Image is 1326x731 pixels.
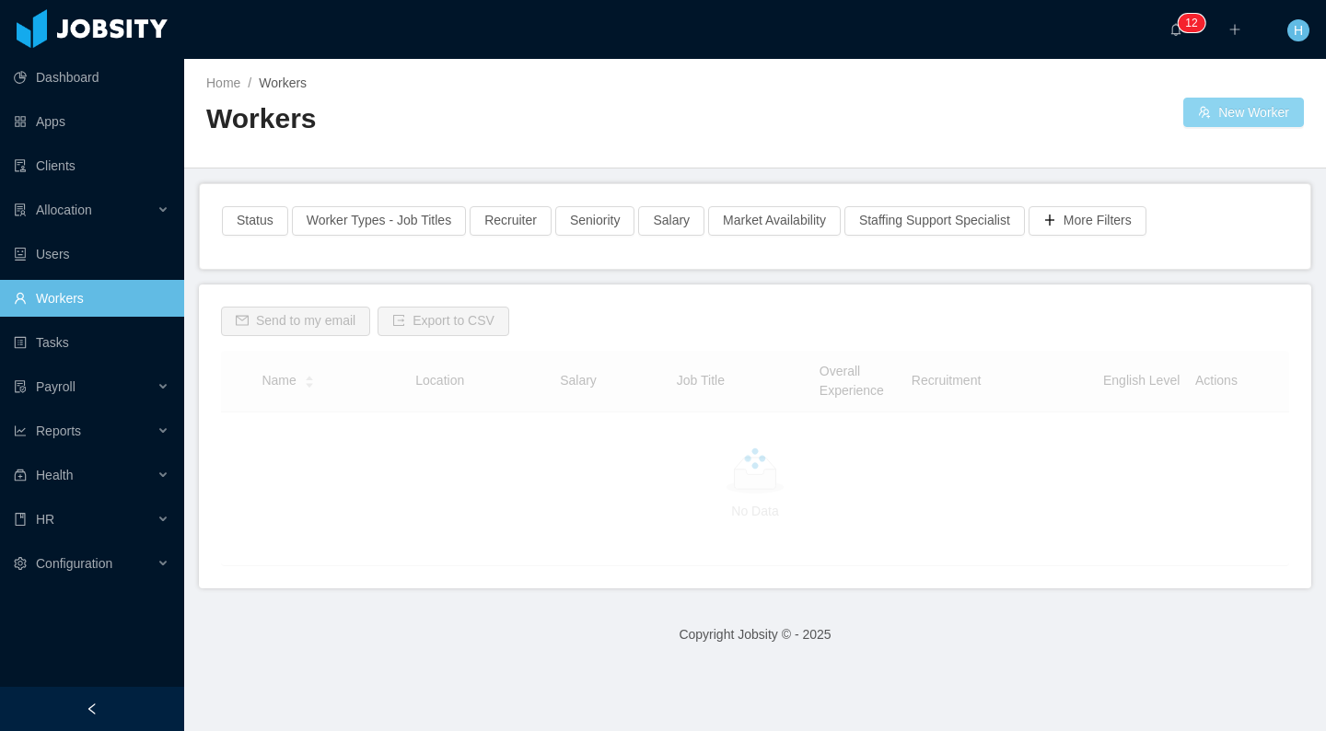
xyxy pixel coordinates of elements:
a: icon: profileTasks [14,324,169,361]
button: Recruiter [470,206,552,236]
button: Salary [638,206,704,236]
h2: Workers [206,100,755,138]
button: Market Availability [708,206,841,236]
p: 2 [1192,14,1198,32]
i: icon: medicine-box [14,469,27,482]
i: icon: plus [1228,23,1241,36]
button: Worker Types - Job Titles [292,206,466,236]
span: Payroll [36,379,76,394]
i: icon: solution [14,203,27,216]
a: icon: userWorkers [14,280,169,317]
button: Status [222,206,288,236]
span: / [248,75,251,90]
a: icon: appstoreApps [14,103,169,140]
span: Health [36,468,73,482]
a: Home [206,75,240,90]
a: icon: auditClients [14,147,169,184]
span: Reports [36,424,81,438]
span: Allocation [36,203,92,217]
i: icon: line-chart [14,424,27,437]
a: icon: robotUsers [14,236,169,273]
sup: 12 [1178,14,1204,32]
span: HR [36,512,54,527]
button: Staffing Support Specialist [844,206,1025,236]
span: H [1294,19,1303,41]
footer: Copyright Jobsity © - 2025 [184,603,1326,667]
button: icon: usergroup-addNew Worker [1183,98,1304,127]
i: icon: setting [14,557,27,570]
i: icon: file-protect [14,380,27,393]
button: icon: plusMore Filters [1029,206,1146,236]
span: Workers [259,75,307,90]
span: Configuration [36,556,112,571]
i: icon: bell [1169,23,1182,36]
p: 1 [1185,14,1192,32]
i: icon: book [14,513,27,526]
a: icon: pie-chartDashboard [14,59,169,96]
button: Seniority [555,206,634,236]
